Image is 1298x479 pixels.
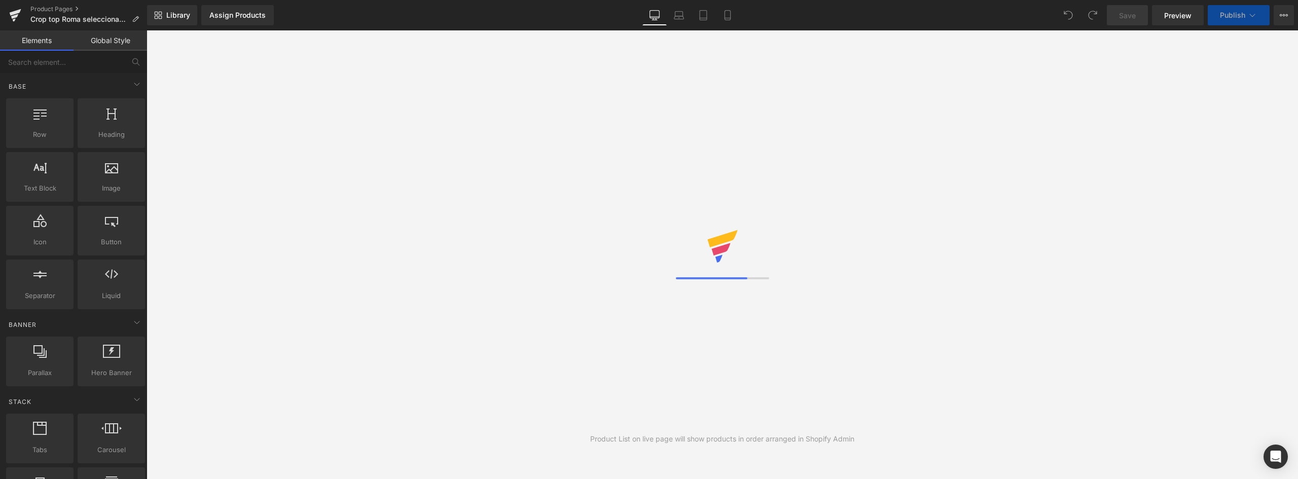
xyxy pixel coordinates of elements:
[209,11,266,19] div: Assign Products
[8,397,32,407] span: Stack
[715,5,740,25] a: Mobile
[81,129,142,140] span: Heading
[166,11,190,20] span: Library
[81,290,142,301] span: Liquid
[81,237,142,247] span: Button
[691,5,715,25] a: Tablet
[1152,5,1204,25] a: Preview
[1208,5,1270,25] button: Publish
[642,5,667,25] a: Desktop
[1164,10,1192,21] span: Preview
[9,237,70,247] span: Icon
[30,5,147,13] a: Product Pages
[9,367,70,378] span: Parallax
[1058,5,1078,25] button: Undo
[9,183,70,194] span: Text Block
[9,445,70,455] span: Tabs
[147,5,197,25] a: New Library
[1220,11,1245,19] span: Publish
[1083,5,1103,25] button: Redo
[667,5,691,25] a: Laptop
[9,129,70,140] span: Row
[9,290,70,301] span: Separator
[8,320,38,329] span: Banner
[81,367,142,378] span: Hero Banner
[81,445,142,455] span: Carousel
[30,15,128,23] span: Crop top Roma seleccionable x3
[1274,5,1294,25] button: More
[8,82,27,91] span: Base
[81,183,142,194] span: Image
[1264,445,1288,469] div: Open Intercom Messenger
[74,30,147,51] a: Global Style
[1119,10,1136,21] span: Save
[590,433,854,445] div: Product List on live page will show products in order arranged in Shopify Admin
